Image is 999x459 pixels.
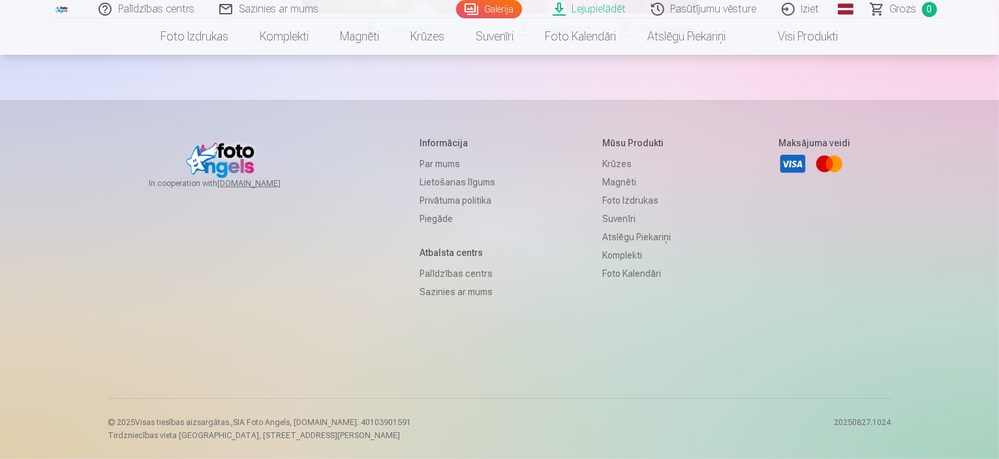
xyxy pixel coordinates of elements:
[217,178,312,189] a: [DOMAIN_NAME]
[108,430,412,441] p: Tirdzniecības vieta [GEOGRAPHIC_DATA], [STREET_ADDRESS][PERSON_NAME]
[602,173,671,191] a: Magnēti
[602,136,671,150] h5: Mūsu produkti
[420,264,495,283] a: Palīdzības centrs
[420,283,495,301] a: Sazinies ar mums
[420,136,495,150] h5: Informācija
[420,155,495,173] a: Par mums
[890,1,917,17] span: Grozs
[815,150,844,178] a: Mastercard
[149,178,312,189] span: In cooperation with
[602,264,671,283] a: Foto kalendāri
[602,155,671,173] a: Krūzes
[420,173,495,191] a: Lietošanas līgums
[632,18,742,55] a: Atslēgu piekariņi
[530,18,632,55] a: Foto kalendāri
[325,18,395,55] a: Magnēti
[602,191,671,210] a: Foto izdrukas
[461,18,530,55] a: Suvenīri
[395,18,461,55] a: Krūzes
[602,228,671,246] a: Atslēgu piekariņi
[602,246,671,264] a: Komplekti
[922,2,937,17] span: 0
[420,191,495,210] a: Privātuma politika
[778,150,807,178] a: Visa
[778,136,850,150] h5: Maksājuma veidi
[602,210,671,228] a: Suvenīri
[835,417,891,441] p: 20250827.1024
[420,210,495,228] a: Piegāde
[55,5,69,13] img: /fa1
[234,418,412,427] span: SIA Foto Angels, [DOMAIN_NAME]. 40103901591
[108,417,412,428] p: © 2025 Visas tiesības aizsargātas. ,
[420,246,495,259] h5: Atbalsta centrs
[245,18,325,55] a: Komplekti
[742,18,854,55] a: Visi produkti
[146,18,245,55] a: Foto izdrukas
